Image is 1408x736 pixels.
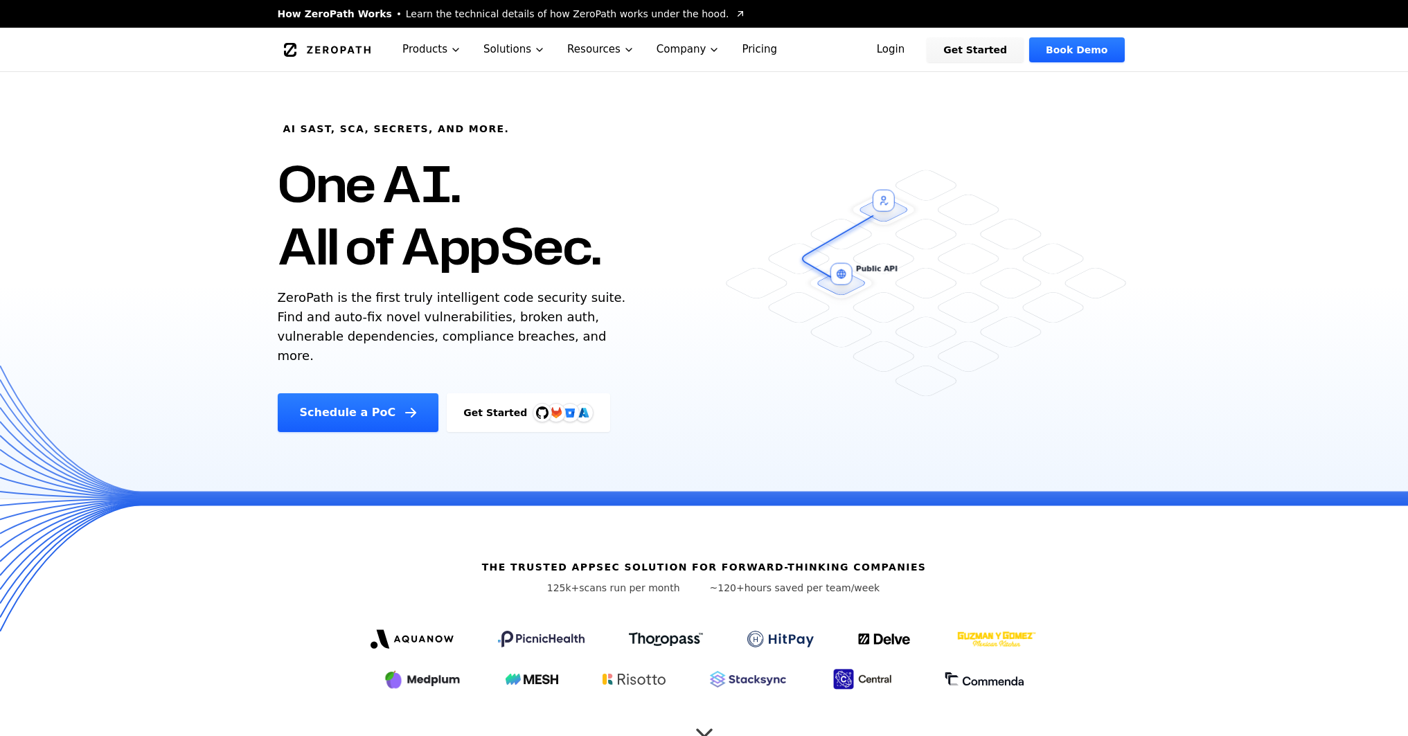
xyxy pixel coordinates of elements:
[547,582,580,593] span: 125k+
[710,581,880,595] p: hours saved per team/week
[278,288,632,366] p: ZeroPath is the first truly intelligent code security suite. Find and auto-fix novel vulnerabilit...
[278,7,746,21] a: How ZeroPath WorksLearn the technical details of how ZeroPath works under the hood.
[645,28,731,71] button: Company
[278,393,439,432] a: Schedule a PoC
[956,622,1037,656] img: GYG
[860,37,922,62] a: Login
[261,28,1148,71] nav: Global
[830,667,900,692] img: Central
[710,582,745,593] span: ~120+
[542,399,570,427] img: GitLab
[556,28,645,71] button: Resources
[578,407,589,418] img: Azure
[1029,37,1124,62] a: Book Demo
[629,632,703,646] img: Thoropass
[731,28,788,71] a: Pricing
[482,560,927,574] h6: The Trusted AppSec solution for forward-thinking companies
[506,674,558,685] img: Mesh
[283,122,510,136] h6: AI SAST, SCA, Secrets, and more.
[406,7,729,21] span: Learn the technical details of how ZeroPath works under the hood.
[391,28,472,71] button: Products
[528,581,699,595] p: scans run per month
[447,393,610,432] a: Get StartedGitHubGitLabAzure
[562,405,578,420] svg: Bitbucket
[536,406,549,419] img: GitHub
[927,37,1024,62] a: Get Started
[278,7,392,21] span: How ZeroPath Works
[710,671,786,688] img: Stacksync
[472,28,556,71] button: Solutions
[384,668,461,690] img: Medplum
[278,152,601,277] h1: One AI. All of AppSec.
